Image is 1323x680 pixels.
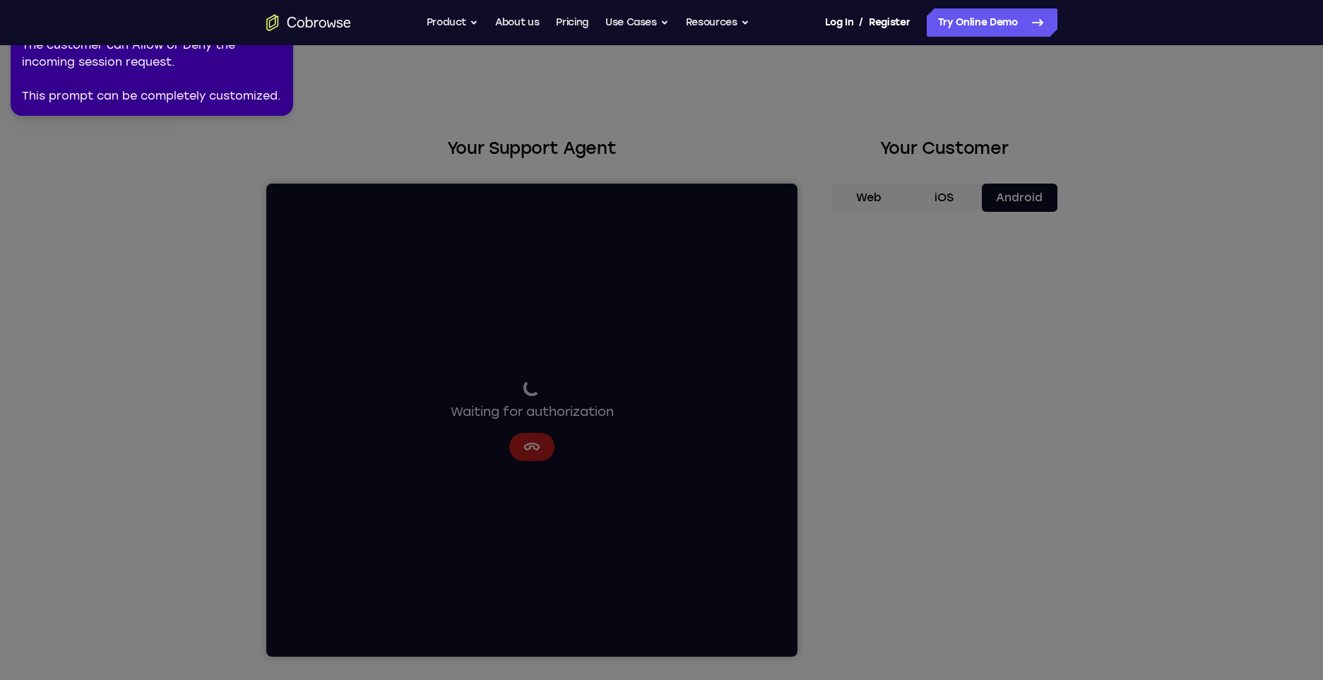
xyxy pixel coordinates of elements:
[427,8,479,37] button: Product
[686,8,749,37] button: Resources
[22,37,282,105] div: The customer can Allow or Deny the incoming session request. This prompt can be completely custom...
[825,8,853,37] a: Log In
[266,14,351,31] a: Go to the home page
[869,8,910,37] a: Register
[495,8,539,37] a: About us
[243,249,288,278] button: Cancel
[184,196,348,238] div: Waiting for authorization
[859,14,863,31] span: /
[556,8,588,37] a: Pricing
[605,8,669,37] button: Use Cases
[927,8,1057,37] a: Try Online Demo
